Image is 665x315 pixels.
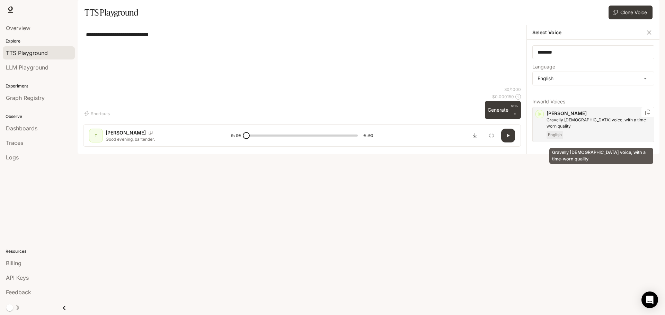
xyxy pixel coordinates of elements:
[511,104,518,116] p: ⏎
[85,6,138,19] h1: TTS Playground
[485,101,521,119] button: GenerateCTRL +⏎
[83,108,113,119] button: Shortcuts
[547,131,563,139] span: English
[146,131,156,135] button: Copy Voice ID
[609,6,653,19] button: Clone Voice
[532,99,654,104] p: Inworld Voices
[549,148,653,164] div: Gravelly [DEMOGRAPHIC_DATA] voice, with a time-worn quality
[485,129,498,142] button: Inspect
[468,129,482,142] button: Download audio
[547,110,651,117] p: [PERSON_NAME]
[641,291,658,308] div: Open Intercom Messenger
[363,132,373,139] span: 0:00
[533,72,654,85] div: English
[644,110,651,115] button: Copy Voice ID
[547,117,651,129] p: Gravelly male voice, with a time-worn quality
[106,136,214,142] p: Good evening, bartender.
[90,130,101,141] div: T
[106,129,146,136] p: [PERSON_NAME]
[532,64,555,69] p: Language
[504,86,521,92] p: 30 / 1000
[231,132,241,139] span: 0:00
[511,104,518,112] p: CTRL +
